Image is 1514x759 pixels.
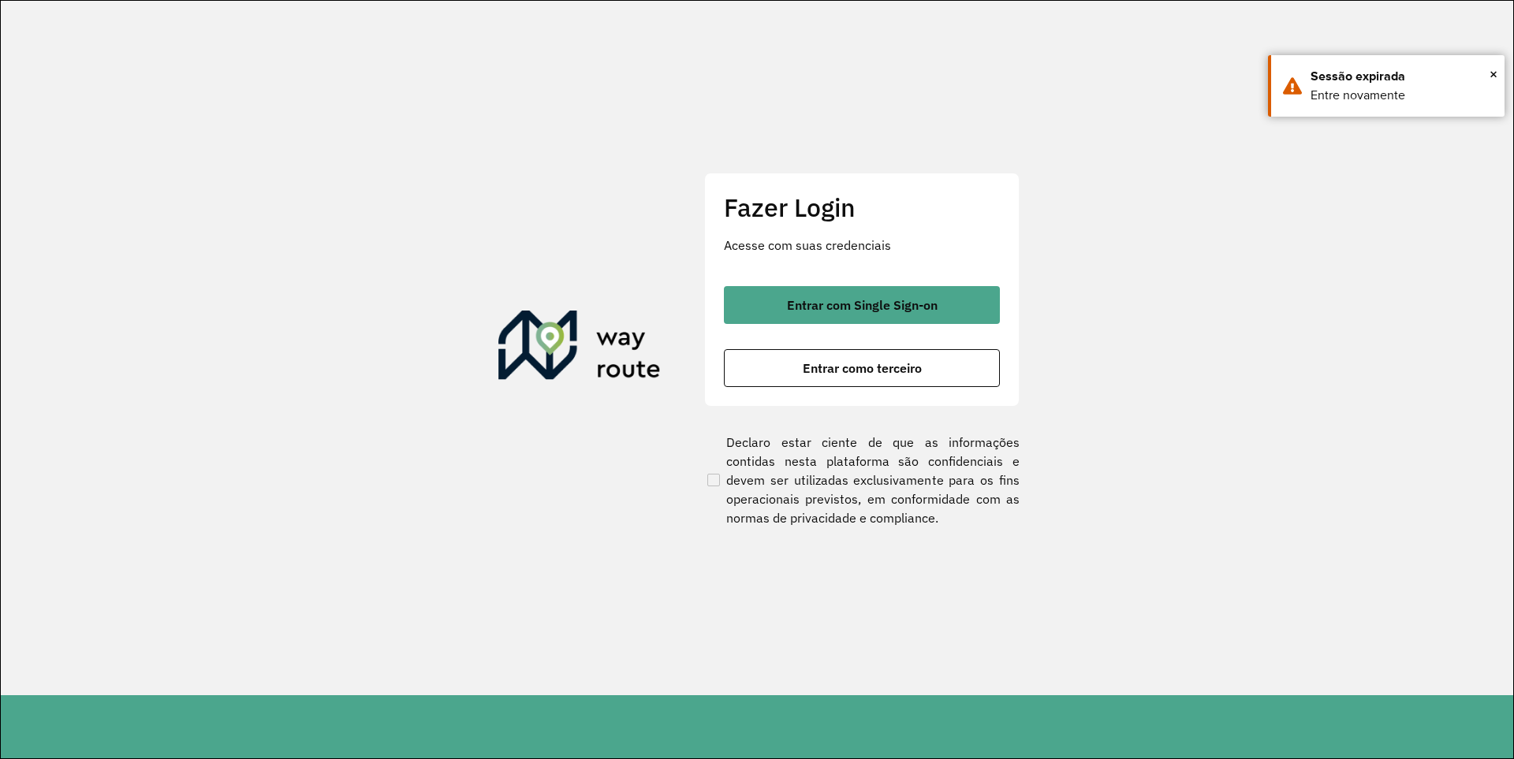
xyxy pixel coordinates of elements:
[724,192,1000,222] h2: Fazer Login
[1311,67,1493,86] div: Sessão expirada
[704,433,1020,527] label: Declaro estar ciente de que as informações contidas nesta plataforma são confidenciais e devem se...
[724,286,1000,324] button: button
[1311,86,1493,105] div: Entre novamente
[498,311,661,386] img: Roteirizador AmbevTech
[803,362,922,374] span: Entrar como terceiro
[1490,62,1497,86] span: ×
[724,236,1000,255] p: Acesse com suas credenciais
[724,349,1000,387] button: button
[787,299,938,311] span: Entrar com Single Sign-on
[1490,62,1497,86] button: Close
